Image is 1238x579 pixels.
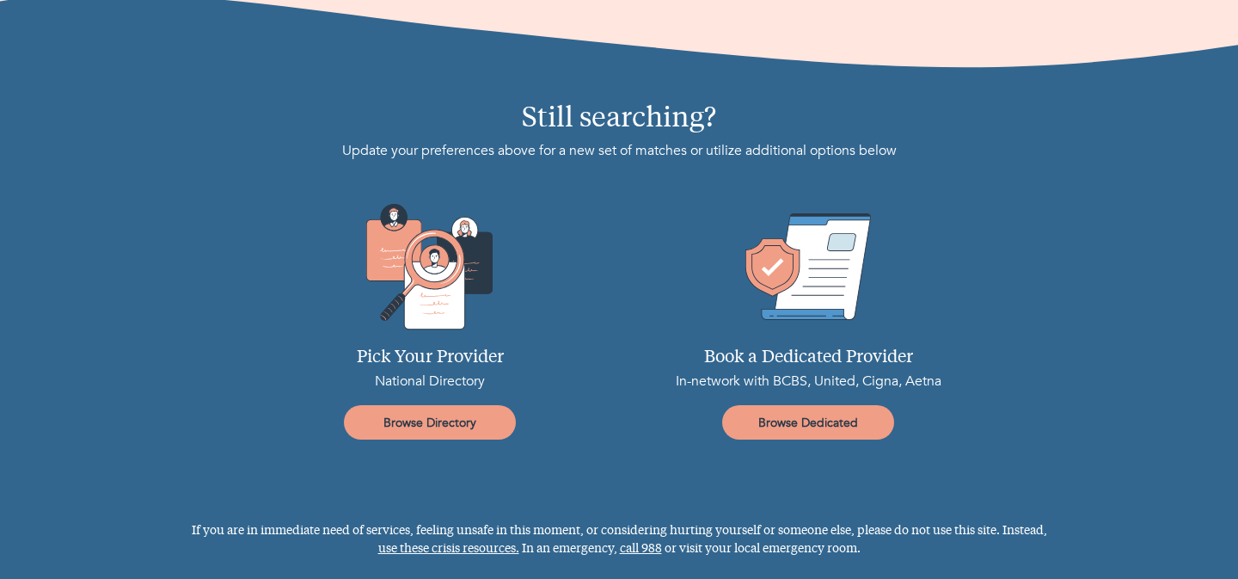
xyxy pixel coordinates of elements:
[344,405,516,440] a: Browse Directory
[241,202,619,331] img: Pick your matches
[620,543,662,555] a: call 988
[619,202,997,331] img: Dedicated
[165,140,1073,161] p: Update your preferences above for a new set of matches or utilize additional options below
[165,99,1073,140] p: Still searching?
[722,405,894,440] a: Browse Dedicated
[378,543,519,555] a: use these crisis resources.
[351,415,509,431] span: Browse Directory
[241,345,619,371] p: Pick Your Provider
[165,522,1073,558] p: If you are in immediate need of services, feeling unsafe in this moment, or considering hurting y...
[241,371,619,391] p: National Directory
[729,415,887,431] span: Browse Dedicated
[619,345,997,371] p: Book a Dedicated Provider
[619,371,997,391] p: In-network with BCBS, United, Cigna, Aetna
